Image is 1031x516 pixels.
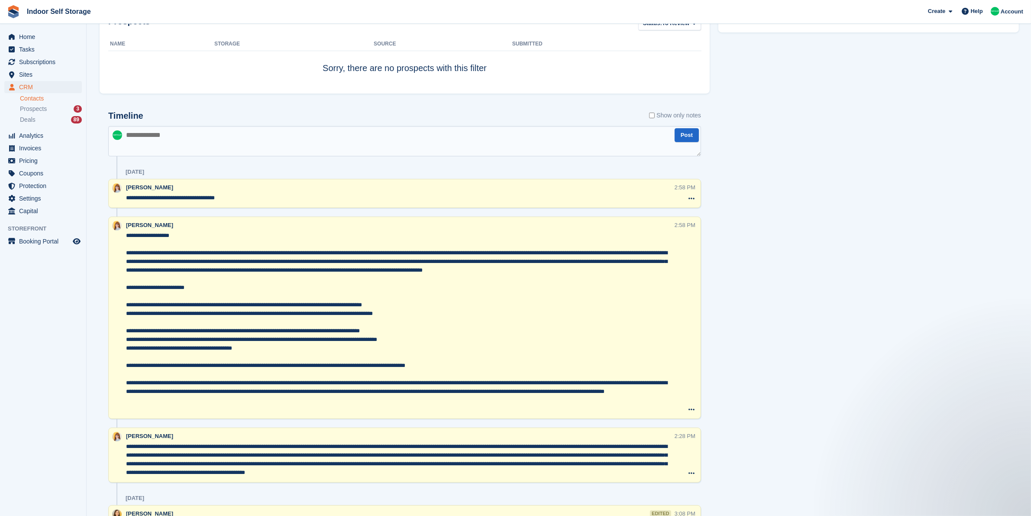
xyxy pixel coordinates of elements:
label: Show only notes [649,111,701,120]
img: Joanne Smith [112,221,122,230]
img: Joanne Smith [112,432,122,441]
div: 2:28 PM [675,432,695,440]
a: Preview store [71,236,82,247]
span: Account [1001,7,1023,16]
span: Capital [19,205,71,217]
span: Coupons [19,167,71,179]
a: menu [4,130,82,142]
span: Tasks [19,43,71,55]
a: menu [4,56,82,68]
span: Pricing [19,155,71,167]
span: Create [928,7,945,16]
span: Analytics [19,130,71,142]
button: Post [675,128,699,143]
span: [PERSON_NAME] [126,433,173,439]
th: Name [108,37,214,51]
a: menu [4,31,82,43]
img: Helen Nicholls [113,130,122,140]
th: Source [374,37,512,51]
div: 3 [74,105,82,113]
span: Subscriptions [19,56,71,68]
h2: Prospects [108,16,150,32]
a: menu [4,180,82,192]
span: Deals [20,116,36,124]
span: Help [971,7,983,16]
a: menu [4,155,82,167]
a: menu [4,167,82,179]
input: Show only notes [649,111,655,120]
th: Submitted [512,37,701,51]
div: [DATE] [126,169,144,175]
span: Sorry, there are no prospects with this filter [323,63,487,73]
span: [PERSON_NAME] [126,222,173,228]
a: menu [4,142,82,154]
img: Joanne Smith [112,183,122,193]
a: menu [4,81,82,93]
div: [DATE] [126,495,144,502]
a: Prospects 3 [20,104,82,114]
span: CRM [19,81,71,93]
span: [PERSON_NAME] [126,184,173,191]
button: Status: To Review [638,16,701,31]
div: 2:58 PM [675,221,695,229]
a: menu [4,205,82,217]
div: 2:58 PM [675,183,695,191]
span: Protection [19,180,71,192]
a: Indoor Self Storage [23,4,94,19]
span: Home [19,31,71,43]
span: Storefront [8,224,86,233]
span: Invoices [19,142,71,154]
th: Storage [214,37,374,51]
span: Sites [19,68,71,81]
img: Helen Nicholls [991,7,999,16]
span: Booking Portal [19,235,71,247]
a: menu [4,235,82,247]
a: menu [4,192,82,204]
a: menu [4,68,82,81]
span: Prospects [20,105,47,113]
img: stora-icon-8386f47178a22dfd0bd8f6a31ec36ba5ce8667c1dd55bd0f319d3a0aa187defe.svg [7,5,20,18]
a: Deals 89 [20,115,82,124]
a: Contacts [20,94,82,103]
div: 89 [71,116,82,123]
a: menu [4,43,82,55]
span: Settings [19,192,71,204]
span: Status: [643,19,662,28]
h2: Timeline [108,111,143,121]
span: To Review [662,19,689,28]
